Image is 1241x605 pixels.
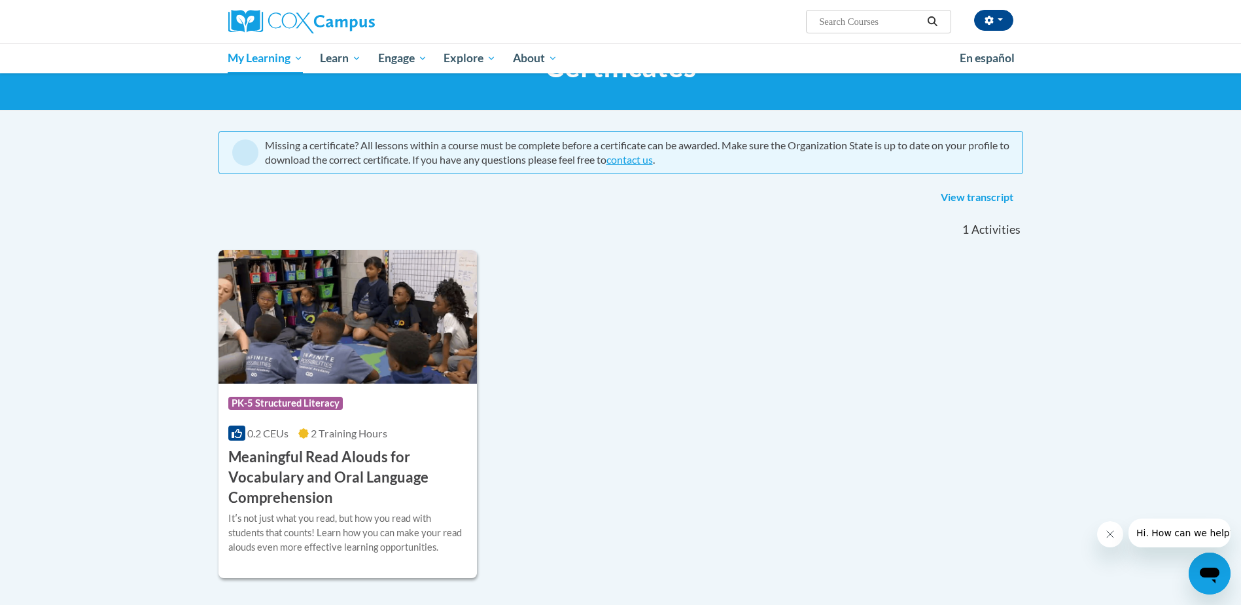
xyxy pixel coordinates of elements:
button: Account Settings [974,10,1013,31]
span: Activities [971,223,1021,237]
a: Learn [311,43,370,73]
div: Missing a certificate? All lessons within a course must be complete before a certificate can be a... [265,138,1009,167]
span: 0.2 CEUs [247,427,288,439]
iframe: Message from company [1128,519,1231,547]
span: En español [960,51,1015,65]
a: Explore [435,43,504,73]
span: My Learning [228,50,303,66]
span: 1 [962,223,969,237]
a: Engage [370,43,436,73]
span: Hi. How can we help? [8,9,106,20]
iframe: Close message [1097,521,1123,547]
a: View transcript [931,187,1023,208]
a: Course LogoPK-5 Structured Literacy0.2 CEUs2 Training Hours Meaningful Read Alouds for Vocabulary... [218,250,478,578]
div: Main menu [209,43,1033,73]
a: contact us [606,153,653,166]
img: Course Logo [218,250,478,384]
a: Cox Campus [228,10,477,33]
h3: Meaningful Read Alouds for Vocabulary and Oral Language Comprehension [228,447,468,507]
a: En español [951,45,1023,72]
img: Cox Campus [228,10,375,33]
span: Learn [320,50,361,66]
button: Search [922,14,942,29]
span: Explore [444,50,496,66]
span: 2 Training Hours [311,427,387,439]
span: Engage [378,50,427,66]
span: About [513,50,557,66]
input: Search Courses [818,14,922,29]
span: PK-5 Structured Literacy [228,397,343,410]
iframe: Button to launch messaging window [1189,553,1231,595]
a: About [504,43,566,73]
div: Itʹs not just what you read, but how you read with students that counts! Learn how you can make y... [228,511,468,555]
a: My Learning [220,43,312,73]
